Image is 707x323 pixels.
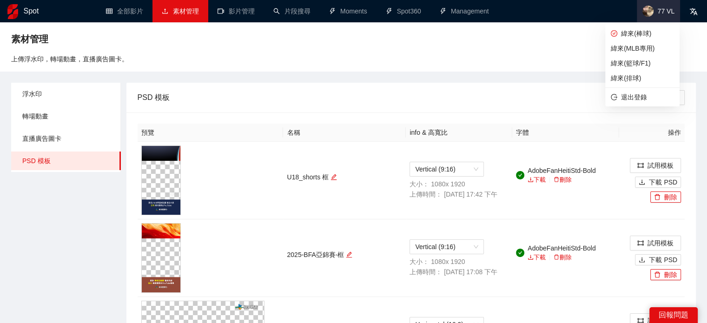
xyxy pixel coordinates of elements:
div: AdobeFanHeitiStd-Bold [528,165,595,185]
span: PSD 模板 [22,152,113,170]
a: thunderboltManagement [440,7,489,15]
span: 浮水印 [22,85,113,103]
div: 大小： 1080 x 1920 上傳時間： [DATE] 17:08 下午 [410,257,509,277]
th: 操作 [619,124,685,142]
div: 大小： 1080 x 1920 上傳時間： [DATE] 17:42 下午 [410,179,509,199]
span: 直播廣告圖卡 [22,129,113,148]
div: U18_shorts 框 [287,172,402,182]
div: 2025-BFA亞錦賽-框 [287,250,402,260]
span: 素材管理 [173,7,199,15]
div: 編輯 [346,250,352,260]
span: Vertical (9:16) [415,162,478,176]
span: 退出登錄 [611,92,674,102]
span: 緯來(排球) [611,73,674,83]
button: delete刪除 [650,191,681,203]
img: base_png [141,223,181,293]
span: check-circle [516,171,524,179]
button: delete刪除 [650,269,681,280]
span: gateway [637,162,644,170]
span: 素材管理 [11,32,48,46]
span: logout [611,94,617,100]
div: 編輯 [330,172,337,182]
span: delete [554,254,560,260]
span: download [528,177,534,183]
th: 名稱 [283,124,406,142]
span: 緯來(棒球) [611,28,674,39]
span: 試用模板 [648,160,674,171]
span: 緯來(籃球/F1) [611,58,674,68]
span: download [639,257,645,264]
a: 下載 [528,254,546,261]
button: download下載 PSD [635,254,681,265]
button: gateway試用模板 [630,236,681,250]
span: 緯來(MLB專用) [611,43,674,53]
span: delete [654,194,661,201]
a: thunderboltSpot360 [386,7,421,15]
th: info & 高寬比 [406,124,512,142]
a: video-camera影片管理 [218,7,255,15]
a: search片段搜尋 [273,7,311,15]
span: edit [330,174,337,180]
a: table全部影片 [106,7,143,15]
span: gateway [637,240,644,247]
a: 下載 [528,177,546,183]
span: upload [162,8,168,14]
button: download下載 PSD [635,177,681,188]
th: 字體 [512,124,619,142]
th: 預覽 [138,124,284,142]
div: 回報問題 [649,307,698,323]
img: avatar [642,6,654,17]
div: AdobeFanHeitiStd-Bold [528,243,595,263]
span: Vertical (9:16) [415,240,478,254]
button: gateway試用模板 [630,158,681,173]
div: 上傳浮水印，轉場動畫，直播廣告圖卡。 [11,54,696,64]
span: check-circle [611,30,617,37]
span: delete [554,177,560,183]
span: 試用模板 [648,238,674,248]
a: thunderboltMoments [329,7,367,15]
span: check-circle [516,249,524,257]
span: download [528,254,534,260]
img: logo [7,4,18,19]
span: 轉場動畫 [22,107,113,125]
span: download [639,179,645,186]
a: 刪除 [554,177,572,183]
img: base_png [141,145,181,215]
span: delete [654,271,661,279]
span: edit [346,251,352,258]
div: PSD 模板 [138,84,632,111]
a: 刪除 [554,254,572,261]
